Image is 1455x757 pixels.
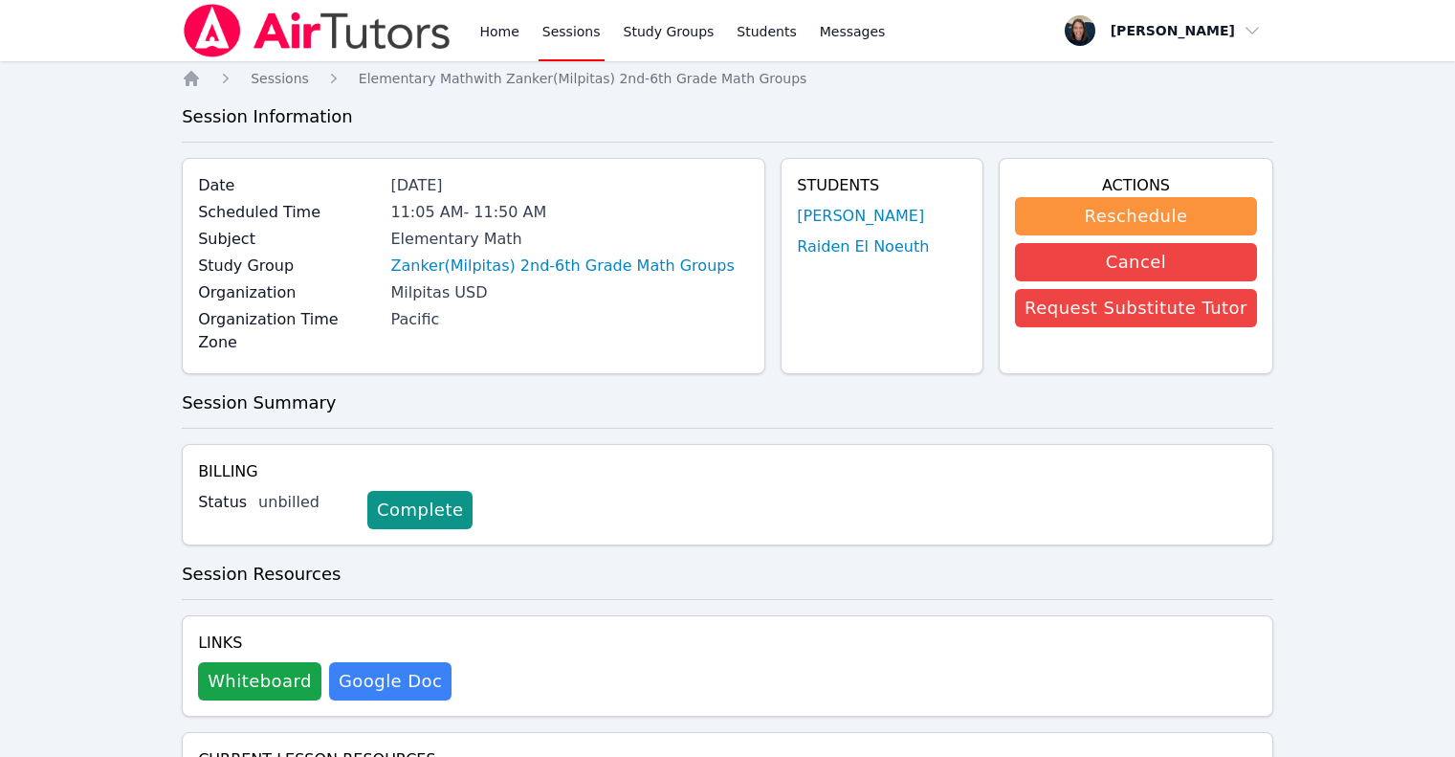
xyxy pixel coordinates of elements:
button: Reschedule [1015,197,1257,235]
div: [DATE] [391,174,750,197]
div: Pacific [391,308,750,331]
span: Messages [820,22,886,41]
h3: Session Information [182,103,1273,130]
label: Study Group [198,255,379,278]
a: Google Doc [329,662,452,701]
h4: Actions [1015,174,1257,197]
a: Raiden El Noeuth [797,235,929,258]
h3: Session Resources [182,561,1273,588]
nav: Breadcrumb [182,69,1273,88]
span: Elementary Math with Zanker(Milpitas) 2nd-6th Grade Math Groups [359,71,807,86]
div: Milpitas USD [391,281,750,304]
h4: Links [198,632,452,655]
a: [PERSON_NAME] [797,205,924,228]
div: Elementary Math [391,228,750,251]
a: Sessions [251,69,309,88]
a: Zanker(Milpitas) 2nd-6th Grade Math Groups [391,255,735,278]
button: Cancel [1015,243,1257,281]
button: Request Substitute Tutor [1015,289,1257,327]
label: Subject [198,228,379,251]
a: Complete [367,491,473,529]
span: Sessions [251,71,309,86]
img: Air Tutors [182,4,452,57]
a: Elementary Mathwith Zanker(Milpitas) 2nd-6th Grade Math Groups [359,69,807,88]
div: 11:05 AM - 11:50 AM [391,201,750,224]
label: Organization [198,281,379,304]
div: unbilled [258,491,352,514]
h4: Billing [198,460,1257,483]
button: Whiteboard [198,662,321,701]
label: Date [198,174,379,197]
h4: Students [797,174,967,197]
label: Organization Time Zone [198,308,379,354]
label: Status [198,491,247,514]
h3: Session Summary [182,390,1273,416]
label: Scheduled Time [198,201,379,224]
